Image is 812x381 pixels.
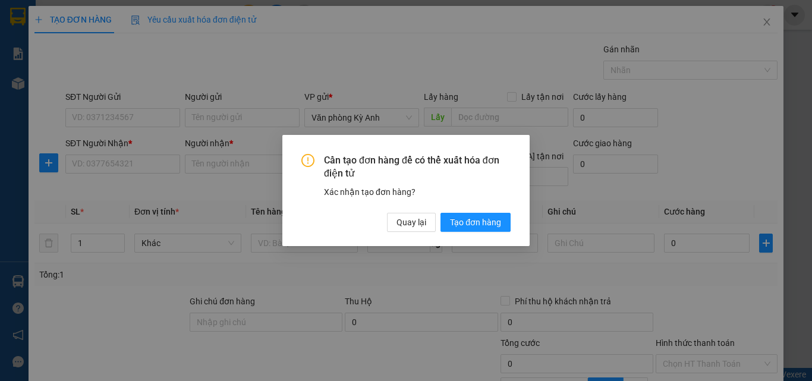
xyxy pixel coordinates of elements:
[301,154,314,167] span: exclamation-circle
[387,213,436,232] button: Quay lại
[450,216,501,229] span: Tạo đơn hàng
[324,154,511,181] span: Cần tạo đơn hàng để có thể xuất hóa đơn điện tử
[324,185,511,199] div: Xác nhận tạo đơn hàng?
[440,213,511,232] button: Tạo đơn hàng
[396,216,426,229] span: Quay lại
